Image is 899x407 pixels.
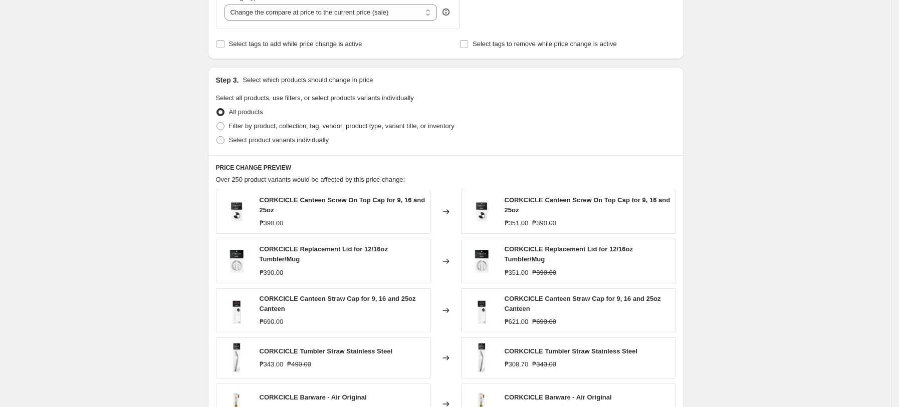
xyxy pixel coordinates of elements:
[467,295,497,325] img: CRK-C2000SCAP_32def75d-7e85-446b-8e5f-a0b965d55ef2_80x.jpg
[532,218,556,228] strike: ₱390.00
[260,393,367,401] span: CORKCICLE Barware - Air Original
[216,176,405,183] span: Over 250 product variants would be affected by this price change:
[260,295,416,312] span: CORKCICLE Canteen Straw Cap for 9, 16 and 25oz Canteen
[216,94,414,102] span: Select all products, use filters, or select products variants individually
[505,359,529,369] div: ₱308.70
[467,197,497,227] img: Accessories_-_Screw_on_top_80x.jpg
[287,359,311,369] strike: ₱490.00
[505,347,638,355] span: CORKCICLE Tumbler Straw Stainless Steel
[505,218,529,228] div: ₱351.00
[260,196,425,214] span: CORKCICLE Canteen Screw On Top Cap for 9, 16 and 25oz
[441,7,451,17] div: help
[532,268,556,278] strike: ₱390.00
[505,245,633,263] span: CORKCICLE Replacement Lid for 12/16oz Tumbler/Mug
[216,164,676,172] h6: PRICE CHANGE PREVIEW
[229,40,362,48] span: Select tags to add while price change is active
[505,268,529,278] div: ₱351.00
[260,245,388,263] span: CORKCICLE Replacement Lid for 12/16oz Tumbler/Mug
[216,75,239,85] h2: Step 3.
[505,317,529,327] div: ₱621.00
[260,268,284,278] div: ₱390.00
[467,343,497,373] img: CRK-C2100STRAW_80x.webp
[260,218,284,228] div: ₱390.00
[243,75,373,85] p: Select which products should change in price
[260,347,393,355] span: CORKCICLE Tumbler Straw Stainless Steel
[229,122,455,130] span: Filter by product, collection, tag, vendor, product type, variant title, or inventory
[532,317,556,327] strike: ₱690.00
[221,246,252,276] img: Accessories_-_Tumbler_Lid_80x.jpg
[467,246,497,276] img: Accessories_-_Tumbler_Lid_80x.jpg
[229,136,329,144] span: Select product variants individually
[229,108,263,116] span: All products
[505,196,670,214] span: CORKCICLE Canteen Screw On Top Cap for 9, 16 and 25oz
[505,295,661,312] span: CORKCICLE Canteen Straw Cap for 9, 16 and 25oz Canteen
[221,295,252,325] img: CRK-C2000SCAP_32def75d-7e85-446b-8e5f-a0b965d55ef2_80x.jpg
[532,359,556,369] strike: ₱343.00
[221,343,252,373] img: CRK-C2100STRAW_80x.webp
[221,197,252,227] img: Accessories_-_Screw_on_top_80x.jpg
[505,393,612,401] span: CORKCICLE Barware - Air Original
[473,40,617,48] span: Select tags to remove while price change is active
[260,359,284,369] div: ₱343.00
[260,317,284,327] div: ₱690.00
